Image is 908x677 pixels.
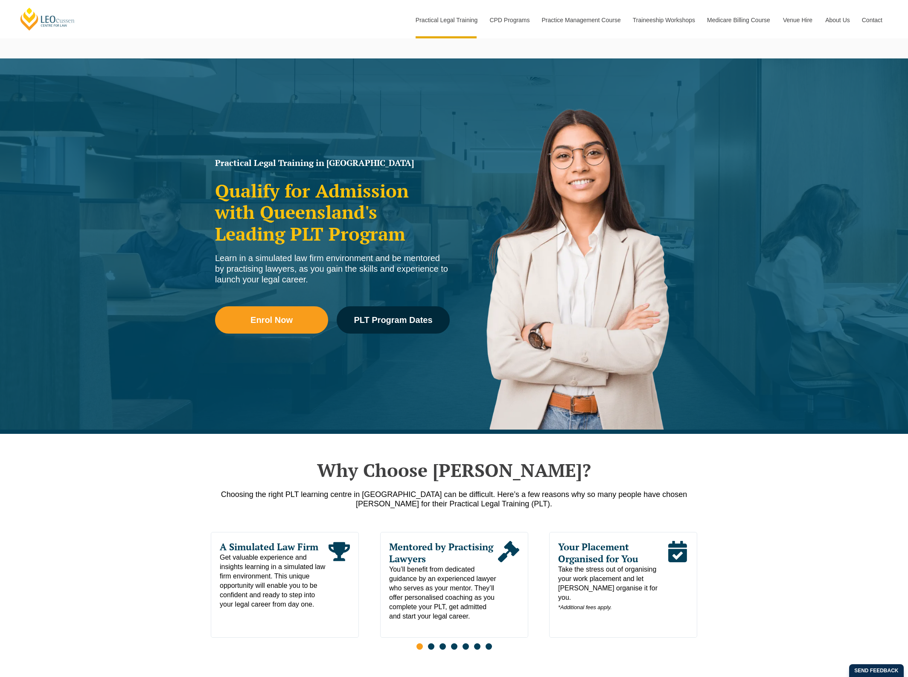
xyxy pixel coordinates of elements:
span: Take the stress out of organising your work placement and let [PERSON_NAME] organise it for you. [558,565,667,612]
span: A Simulated Law Firm [220,541,329,553]
span: Go to slide 5 [463,643,469,650]
a: Venue Hire [777,2,819,38]
div: Slides [211,532,697,655]
span: Go to slide 7 [486,643,492,650]
iframe: LiveChat chat widget [851,620,887,656]
span: Go to slide 4 [451,643,457,650]
div: Learn in a simulated law firm environment and be mentored by practising lawyers, as you gain the ... [215,253,450,285]
h2: Qualify for Admission with Queensland's Leading PLT Program [215,180,450,244]
a: About Us [819,2,856,38]
span: Enrol Now [250,316,293,324]
a: Traineeship Workshops [626,2,701,38]
span: You’ll benefit from dedicated guidance by an experienced lawyer who serves as your mentor. They’l... [389,565,498,621]
div: 1 / 7 [211,532,359,638]
span: Get valuable experience and insights learning in a simulated law firm environment. This unique op... [220,553,329,609]
a: Contact [856,2,889,38]
em: *Additional fees apply. [558,604,612,610]
span: Go to slide 2 [428,643,434,650]
span: PLT Program Dates [354,316,432,324]
div: 2 / 7 [380,532,528,638]
span: Go to slide 1 [416,643,423,650]
div: 3 / 7 [549,532,697,638]
span: Go to slide 6 [474,643,480,650]
div: Read More [667,541,688,612]
h2: Why Choose [PERSON_NAME]? [211,459,697,481]
span: Mentored by Practising Lawyers [389,541,498,565]
a: Practice Management Course [535,2,626,38]
div: Read More [329,541,350,609]
a: Enrol Now [215,306,328,334]
a: CPD Programs [483,2,535,38]
a: Practical Legal Training [409,2,483,38]
a: Medicare Billing Course [701,2,777,38]
a: PLT Program Dates [337,306,450,334]
span: Your Placement Organised for You [558,541,667,565]
a: [PERSON_NAME] Centre for Law [19,7,76,31]
div: Read More [498,541,519,621]
h1: Practical Legal Training in [GEOGRAPHIC_DATA] [215,159,450,167]
span: Go to slide 3 [439,643,446,650]
p: Choosing the right PLT learning centre in [GEOGRAPHIC_DATA] can be difficult. Here’s a few reason... [211,490,697,508]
